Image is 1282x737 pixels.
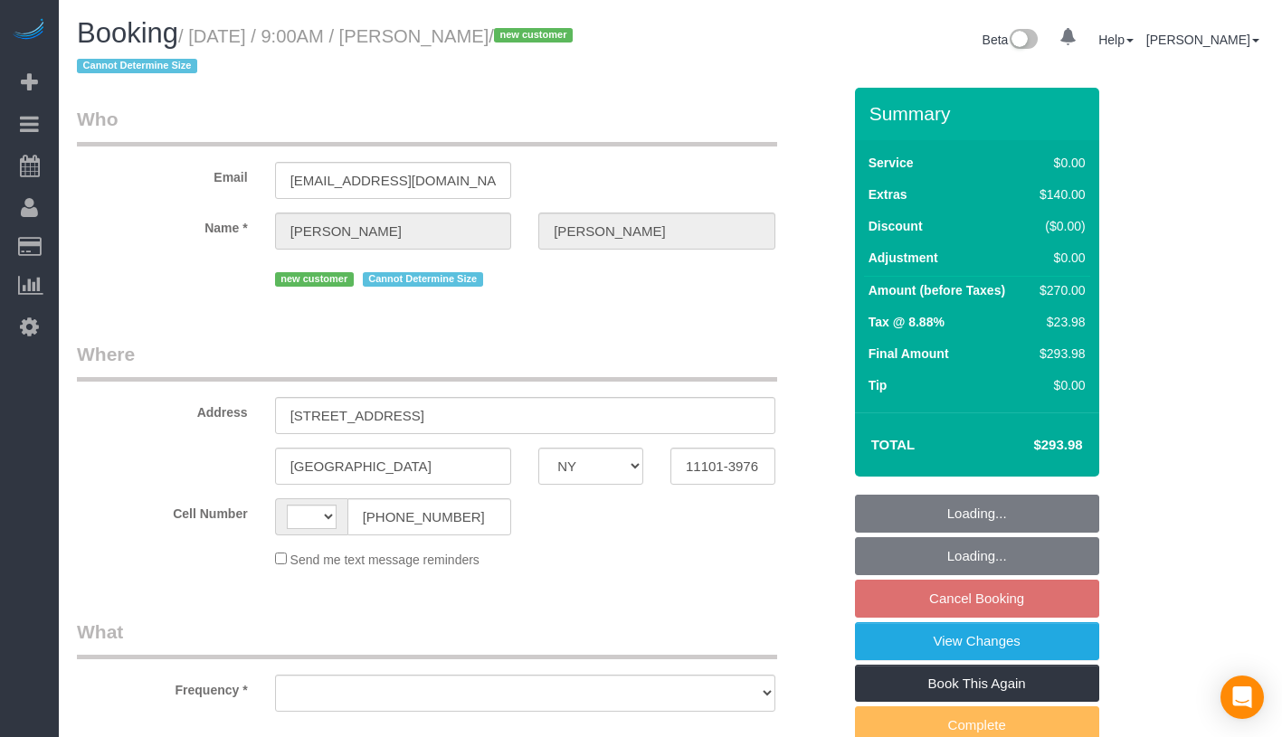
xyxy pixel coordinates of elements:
small: / [DATE] / 9:00AM / [PERSON_NAME] [77,26,578,77]
span: Booking [77,17,178,49]
div: $140.00 [1032,185,1085,203]
span: new customer [275,272,354,287]
a: [PERSON_NAME] [1146,33,1259,47]
label: Service [869,154,914,172]
img: Automaid Logo [11,18,47,43]
div: $0.00 [1032,249,1085,267]
label: Tax @ 8.88% [869,313,945,331]
label: Amount (before Taxes) [869,281,1005,299]
div: ($0.00) [1032,217,1085,235]
input: City [275,448,512,485]
label: Tip [869,376,888,394]
legend: Who [77,106,777,146]
div: $0.00 [1032,376,1085,394]
legend: What [77,619,777,659]
div: $23.98 [1032,313,1085,331]
a: Book This Again [855,665,1099,703]
img: New interface [1008,29,1038,52]
label: Name * [63,213,261,237]
div: $293.98 [1032,345,1085,363]
label: Discount [869,217,923,235]
label: Adjustment [869,249,938,267]
a: View Changes [855,622,1099,660]
strong: Total [871,437,916,452]
label: Final Amount [869,345,949,363]
legend: Where [77,341,777,382]
label: Frequency * [63,675,261,699]
input: Cell Number [347,498,512,535]
input: First Name [275,213,512,250]
label: Address [63,397,261,421]
span: Send me text message reminders [290,553,480,567]
span: new customer [494,28,573,43]
input: Last Name [538,213,775,250]
input: Zip Code [670,448,775,485]
div: $0.00 [1032,154,1085,172]
a: Beta [983,33,1039,47]
label: Email [63,162,261,186]
label: Cell Number [63,498,261,523]
a: Help [1098,33,1134,47]
span: Cannot Determine Size [77,59,197,73]
div: $270.00 [1032,281,1085,299]
h3: Summary [869,103,1090,124]
label: Extras [869,185,907,203]
h4: $293.98 [979,438,1082,453]
span: Cannot Determine Size [363,272,483,287]
input: Email [275,162,512,199]
div: Open Intercom Messenger [1220,676,1264,719]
